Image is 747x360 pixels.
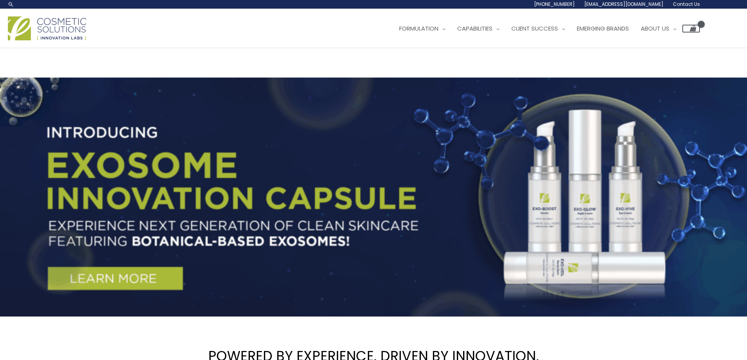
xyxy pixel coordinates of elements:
span: Contact Us [673,1,700,7]
a: Emerging Brands [571,17,635,40]
span: Client Success [511,24,558,33]
span: [PHONE_NUMBER] [534,1,575,7]
a: Client Success [505,17,571,40]
a: Search icon link [8,1,14,7]
a: Capabilities [451,17,505,40]
span: Emerging Brands [577,24,629,33]
img: Cosmetic Solutions Logo [8,16,86,40]
nav: Site Navigation [387,17,700,40]
span: About Us [641,24,669,33]
span: [EMAIL_ADDRESS][DOMAIN_NAME] [584,1,663,7]
span: Capabilities [457,24,493,33]
a: About Us [635,17,682,40]
a: View Shopping Cart, empty [682,25,700,33]
span: Formulation [399,24,438,33]
a: Formulation [393,17,451,40]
